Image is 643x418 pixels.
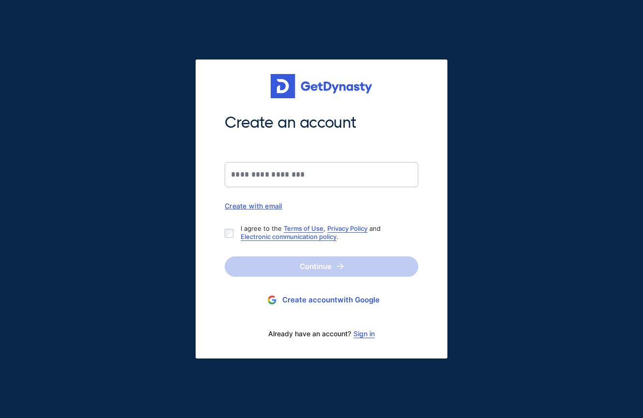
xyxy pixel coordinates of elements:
[271,74,372,98] img: Get started for free with Dynasty Trust Company
[241,233,337,240] a: Electronic communication policy
[225,202,418,210] div: Create with email
[225,113,418,133] span: Create an account
[241,224,411,241] p: I agree to the , and .
[284,224,323,232] a: Terms of Use
[225,324,418,344] div: Already have an account?
[327,224,367,232] a: Privacy Policy
[353,330,375,338] a: Sign in
[225,291,418,309] button: Create accountwith Google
